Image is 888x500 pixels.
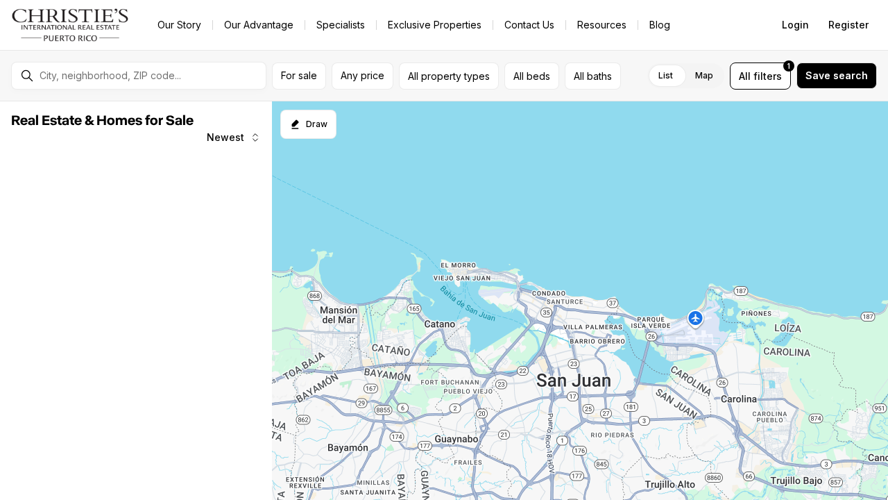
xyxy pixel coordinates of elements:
[332,62,393,90] button: Any price
[280,110,336,139] button: Start drawing
[820,11,877,39] button: Register
[272,62,326,90] button: For sale
[647,63,684,88] label: List
[566,15,638,35] a: Resources
[753,69,782,83] span: filters
[11,8,130,42] img: logo
[146,15,212,35] a: Our Story
[730,62,791,90] button: Allfilters1
[281,70,317,81] span: For sale
[638,15,681,35] a: Blog
[207,132,244,143] span: Newest
[399,62,499,90] button: All property types
[198,124,269,151] button: Newest
[504,62,559,90] button: All beds
[805,70,868,81] span: Save search
[684,63,724,88] label: Map
[305,15,376,35] a: Specialists
[377,15,493,35] a: Exclusive Properties
[739,69,751,83] span: All
[828,19,869,31] span: Register
[796,62,877,89] button: Save search
[213,15,305,35] a: Our Advantage
[341,70,384,81] span: Any price
[493,15,565,35] button: Contact Us
[774,11,817,39] button: Login
[782,19,809,31] span: Login
[11,114,194,128] span: Real Estate & Homes for Sale
[787,60,790,72] span: 1
[565,62,621,90] button: All baths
